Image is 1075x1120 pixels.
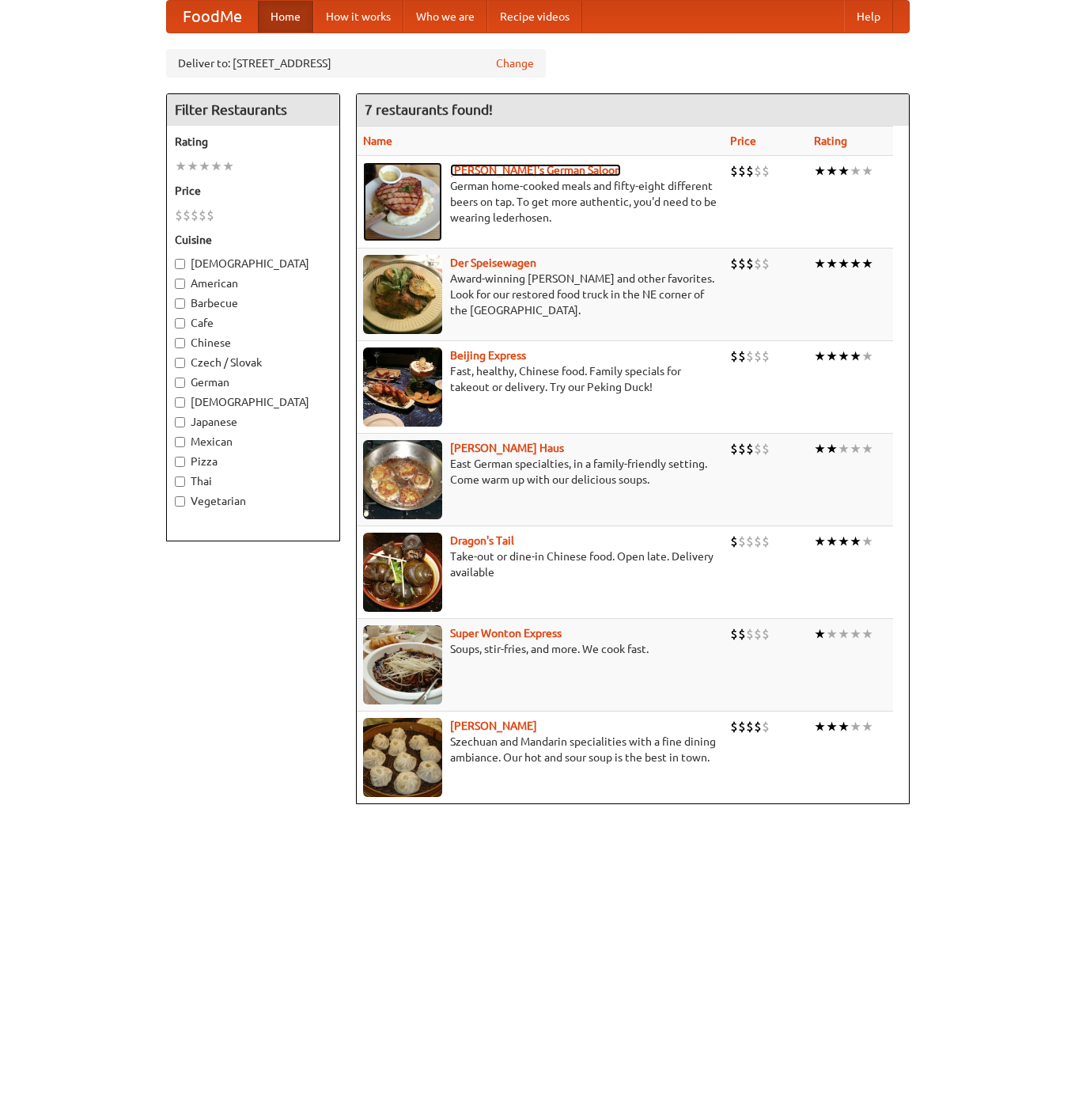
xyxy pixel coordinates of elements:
li: ★ [850,255,861,272]
a: Help [844,1,893,32]
li: $ [206,207,214,224]
li: ★ [199,158,210,175]
li: ★ [814,255,826,272]
input: German [175,378,185,388]
li: $ [762,625,770,643]
li: ★ [861,625,873,643]
li: ★ [814,440,826,457]
a: Der Speisewagen [450,256,536,269]
input: Chinese [175,338,185,348]
input: Thai [175,476,185,487]
li: $ [762,162,770,180]
a: Home [258,1,313,32]
h5: Rating [175,134,331,150]
input: Mexican [175,437,185,447]
li: ★ [826,533,838,550]
li: ★ [838,533,850,550]
a: Rating [814,135,847,147]
li: $ [754,625,762,643]
a: FoodMe [167,1,258,32]
h4: Filter Restaurants [167,94,339,126]
li: $ [738,440,746,457]
b: Super Wonton Express [450,627,562,640]
li: $ [746,440,754,457]
input: Cafe [175,318,185,328]
p: Fast, healthy, Chinese food. Family specials for takeout or delivery. Try our Peking Duck! [363,363,717,395]
li: ★ [210,158,222,175]
h5: Cuisine [175,232,331,248]
img: speisewagen.jpg [363,255,442,334]
p: Szechuan and Mandarin specialities with a fine dining ambiance. Our hot and sour soup is the best... [363,734,717,765]
li: $ [746,625,754,643]
li: $ [754,533,762,550]
li: $ [754,718,762,735]
li: $ [730,625,738,643]
a: [PERSON_NAME] [450,719,537,732]
li: $ [746,255,754,272]
a: Beijing Express [450,349,526,362]
li: $ [754,440,762,457]
li: ★ [826,440,838,457]
li: ★ [861,162,873,180]
li: $ [738,625,746,643]
li: $ [730,533,738,550]
li: ★ [826,718,838,735]
label: Vegetarian [175,493,331,509]
p: East German specialties, in a family-friendly setting. Come warm up with our delicious soups. [363,456,717,488]
ng-pluralize: 7 restaurants found! [365,102,493,117]
a: Who we are [403,1,487,32]
li: $ [730,255,738,272]
a: [PERSON_NAME]'s German Saloon [450,164,621,177]
li: ★ [850,347,861,365]
li: ★ [850,718,861,735]
h5: Price [175,183,331,199]
li: ★ [838,347,850,365]
input: [DEMOGRAPHIC_DATA] [175,397,185,408]
li: $ [762,347,770,365]
li: $ [175,207,183,224]
li: ★ [838,162,850,180]
label: Japanese [175,414,331,430]
div: Deliver to: [STREET_ADDRESS] [166,49,546,78]
li: ★ [814,625,826,643]
input: [DEMOGRAPHIC_DATA] [175,259,185,269]
a: Dragon's Tail [450,534,514,547]
a: [PERSON_NAME] Haus [450,442,564,454]
img: shandong.jpg [363,718,442,797]
li: ★ [826,255,838,272]
li: $ [746,347,754,365]
li: ★ [850,440,861,457]
p: Take-out or dine-in Chinese food. Open late. Delivery available [363,549,717,580]
li: $ [762,718,770,735]
label: American [175,275,331,291]
li: $ [183,207,191,224]
li: $ [730,347,738,365]
li: ★ [187,158,199,175]
img: esthers.jpg [363,162,442,241]
li: ★ [861,440,873,457]
li: $ [730,440,738,457]
p: Soups, stir-fries, and more. We cook fast. [363,641,717,657]
li: $ [762,533,770,550]
li: $ [754,162,762,180]
li: $ [191,207,199,224]
li: ★ [850,162,861,180]
input: Czech / Slovak [175,358,185,368]
a: Recipe videos [487,1,582,32]
li: $ [199,207,206,224]
li: $ [754,347,762,365]
p: German home-cooked meals and fifty-eight different beers on tap. To get more authentic, you'd nee... [363,178,717,226]
li: ★ [838,440,850,457]
li: $ [738,533,746,550]
label: [DEMOGRAPHIC_DATA] [175,256,331,271]
li: $ [762,440,770,457]
li: ★ [838,718,850,735]
li: ★ [850,625,861,643]
li: $ [738,347,746,365]
img: kohlhaus.jpg [363,440,442,519]
li: ★ [826,162,838,180]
